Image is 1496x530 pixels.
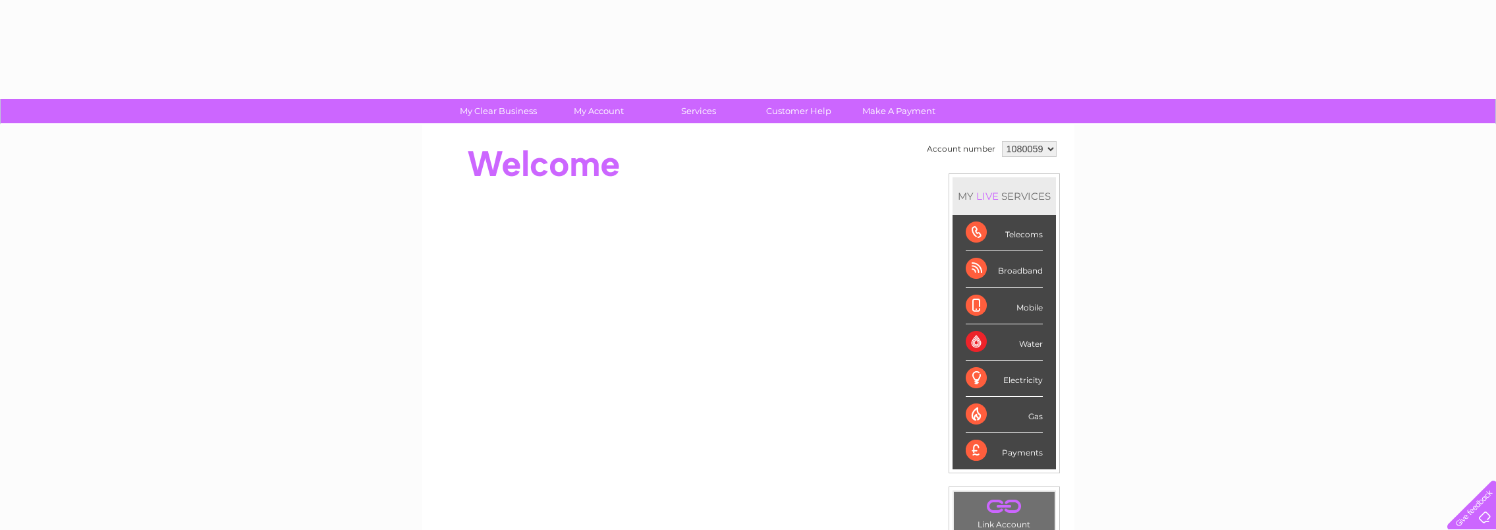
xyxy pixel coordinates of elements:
a: My Account [544,99,653,123]
div: Electricity [966,361,1043,397]
div: Mobile [966,288,1043,324]
div: Broadband [966,251,1043,287]
a: . [957,495,1051,518]
div: LIVE [974,190,1001,202]
div: Water [966,324,1043,361]
div: MY SERVICES [953,177,1056,215]
div: Telecoms [966,215,1043,251]
a: Services [644,99,753,123]
a: Make A Payment [845,99,953,123]
a: My Clear Business [444,99,553,123]
div: Payments [966,433,1043,469]
a: Customer Help [744,99,853,123]
td: Account number [924,138,999,160]
div: Gas [966,397,1043,433]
